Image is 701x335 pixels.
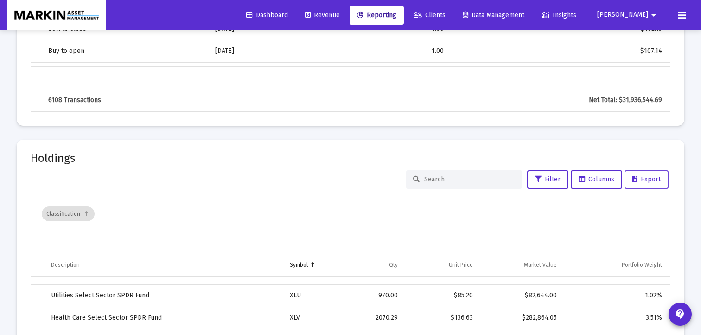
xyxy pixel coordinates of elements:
div: 970.00 [355,291,397,300]
mat-icon: contact_support [675,309,686,320]
td: Health Care Select Sector SPDR Fund [45,307,283,329]
td: XLV [283,307,348,329]
img: Dashboard [14,6,99,25]
mat-icon: arrow_drop_down [648,6,659,25]
td: 4.00 [337,62,450,84]
td: XLU [283,284,348,307]
a: Reporting [350,6,404,25]
button: Columns [571,170,622,189]
div: $107.14 [457,46,662,56]
span: Columns [579,175,614,183]
a: Insights [534,6,584,25]
div: $282,864.05 [486,313,557,322]
td: Utilities Select Sector SPDR Fund [45,284,283,307]
span: Export [632,175,661,183]
div: 2070.29 [355,313,397,322]
div: Market Value [524,261,557,269]
div: 6108 Transactions [48,96,202,105]
a: Revenue [298,6,347,25]
span: Clients [414,11,446,19]
td: [DATE] [209,40,337,62]
a: Dashboard [239,6,295,25]
button: Export [625,170,669,189]
span: Revenue [305,11,340,19]
td: Column Description [45,254,283,277]
a: Data Management [455,6,532,25]
span: [PERSON_NAME] [597,11,648,19]
div: Description [51,261,80,269]
div: Qty [389,261,398,269]
div: Portfolio Weight [622,261,662,269]
div: $136.63 [411,313,473,322]
span: Reporting [357,11,396,19]
button: Filter [527,170,568,189]
div: 1.02% [570,291,662,300]
mat-card-title: Holdings [31,154,670,163]
input: Search [424,175,515,183]
div: Net Total: $31,936,544.69 [457,96,662,105]
span: Dashboard [246,11,288,19]
span: Data Management [463,11,524,19]
div: Data grid toolbar [42,196,664,232]
td: Column Symbol [283,254,348,277]
div: Symbol [290,261,308,269]
td: [DATE] [209,62,337,84]
span: Filter [535,175,561,183]
td: Column Unit Price [404,254,479,277]
div: 3.51% [570,313,662,322]
div: Unit Price [449,261,473,269]
div: Classification [42,206,95,221]
a: Clients [406,6,453,25]
button: [PERSON_NAME] [586,6,670,24]
td: Buy to open [42,62,209,84]
div: $85.20 [411,291,473,300]
div: $82,644.00 [486,291,557,300]
span: Insights [542,11,576,19]
td: Column Portfolio Weight [563,254,670,277]
td: Column Qty [348,254,404,277]
td: Column Market Value [479,254,563,277]
td: Buy to open [42,40,209,62]
td: 1.00 [337,40,450,62]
